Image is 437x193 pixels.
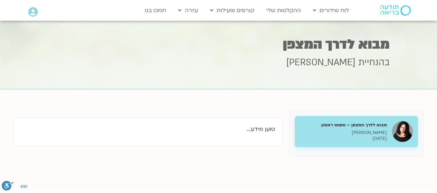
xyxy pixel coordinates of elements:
p: [DATE] [300,136,387,142]
p: טוען מידע... [21,125,275,134]
a: קורסים ופעילות [207,4,258,17]
span: [PERSON_NAME] [286,56,355,69]
a: תמכו בנו [141,4,170,17]
h1: מבוא לדרך המצפן [48,38,390,51]
p: [PERSON_NAME] [300,130,387,136]
h5: מבוא לדרך המצפן – מפגש ראשון [300,122,387,128]
a: לוח שידורים [310,4,352,17]
a: עזרה [175,4,201,17]
img: תודעה בריאה [380,5,411,16]
span: בהנחיית [358,56,390,69]
a: ההקלטות שלי [263,4,304,17]
img: מבוא לדרך המצפן – מפגש ראשון [392,121,413,142]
